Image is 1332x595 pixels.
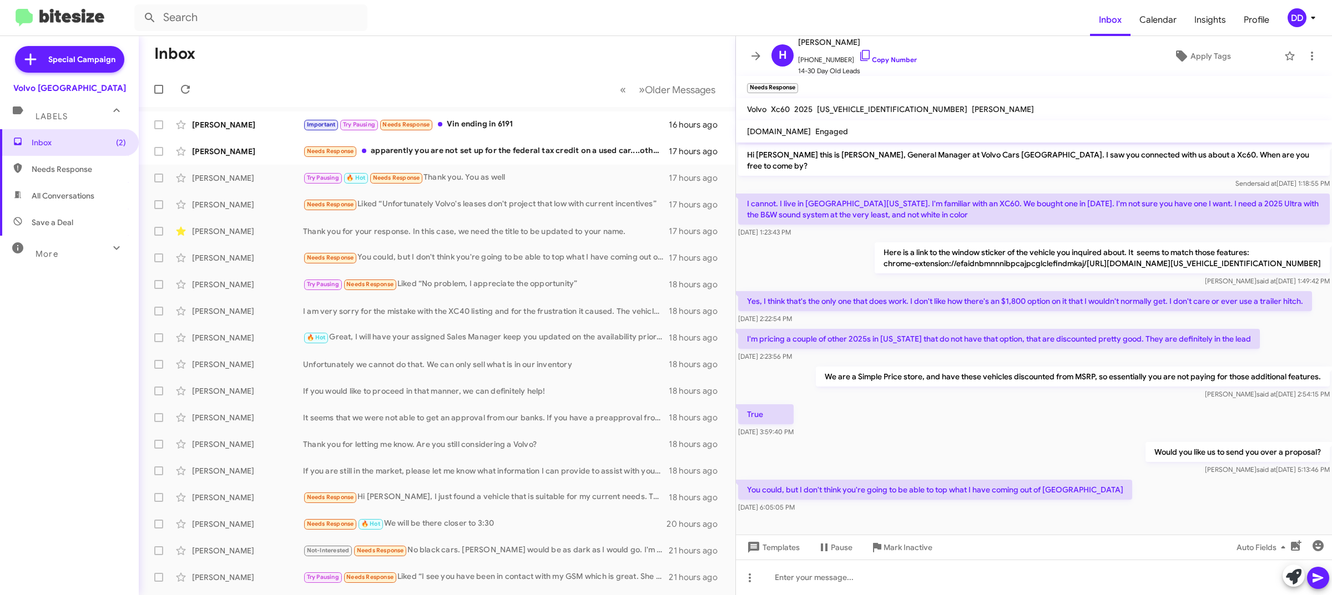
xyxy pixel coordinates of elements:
[1205,465,1330,474] span: [PERSON_NAME] [DATE] 5:13:46 PM
[192,199,303,210] div: [PERSON_NAME]
[1237,537,1290,557] span: Auto Fields
[745,537,800,557] span: Templates
[738,291,1312,311] p: Yes, I think that's the only one that does work. I don't like how there's an $1,800 option on it ...
[307,494,354,501] span: Needs Response
[738,314,792,323] span: [DATE] 2:22:54 PM
[738,228,791,236] span: [DATE] 1:23:43 PM
[669,572,726,583] div: 21 hours ago
[639,83,645,96] span: »
[738,503,795,511] span: [DATE] 6:05:05 PM
[1090,4,1131,36] a: Inbox
[669,146,726,157] div: 17 hours ago
[346,573,393,581] span: Needs Response
[1228,537,1299,557] button: Auto Fields
[36,111,68,121] span: Labels
[303,145,669,157] div: apparently you are not set up for the federal tax credit on a used car....otherwise I was interes...
[357,547,404,554] span: Needs Response
[669,306,726,317] div: 18 hours ago
[1257,277,1276,285] span: said at
[192,172,303,184] div: [PERSON_NAME]
[303,412,669,423] div: It seems that we were not able to get an approval from our banks. If you have a preapproval from ...
[669,439,726,450] div: 18 hours ago
[738,194,1330,225] p: I cannot. I live in [GEOGRAPHIC_DATA][US_STATE]. I'm familiar with an XC60. We bought one in [DAT...
[192,306,303,317] div: [PERSON_NAME]
[1131,4,1185,36] a: Calendar
[1185,4,1235,36] span: Insights
[154,45,195,63] h1: Inbox
[1257,465,1276,474] span: said at
[861,537,941,557] button: Mark Inactive
[645,84,715,96] span: Older Messages
[669,199,726,210] div: 17 hours ago
[738,329,1260,349] p: I'm pricing a couple of other 2025s in [US_STATE] that do not have that option, that are discount...
[669,359,726,370] div: 18 hours ago
[798,65,917,77] span: 14-30 Day Old Leads
[192,385,303,396] div: [PERSON_NAME]
[303,278,669,291] div: Liked “No problem, I appreciate the opportunity”
[669,119,726,130] div: 16 hours ago
[192,226,303,237] div: [PERSON_NAME]
[303,517,667,530] div: We will be there closer to 3:30
[303,331,669,344] div: Great, I will have your assigned Sales Manager keep you updated on the availability prior to [DATE]
[192,359,303,370] div: [PERSON_NAME]
[307,334,326,341] span: 🔥 Hot
[884,537,932,557] span: Mark Inactive
[303,198,669,211] div: Liked “Unfortunately Volvo's leases don't project that low with current incentives”
[613,78,633,101] button: Previous
[307,148,354,155] span: Needs Response
[736,537,809,557] button: Templates
[669,172,726,184] div: 17 hours ago
[620,83,626,96] span: «
[307,573,339,581] span: Try Pausing
[303,359,669,370] div: Unfortunately we cannot do that. We can only sell what is in our inventory
[809,537,861,557] button: Pause
[192,518,303,530] div: [PERSON_NAME]
[192,146,303,157] div: [PERSON_NAME]
[632,78,722,101] button: Next
[32,137,126,148] span: Inbox
[817,104,967,114] span: [US_VEHICLE_IDENTIFICATION_NUMBER]
[669,545,726,556] div: 21 hours ago
[779,47,787,64] span: H
[361,520,380,527] span: 🔥 Hot
[1257,390,1276,398] span: said at
[346,174,365,181] span: 🔥 Hot
[738,352,792,360] span: [DATE] 2:23:56 PM
[303,571,669,583] div: Liked “I see you have been in contact with my GSM which is great. She will be back in office [DAT...
[669,492,726,503] div: 18 hours ago
[373,174,420,181] span: Needs Response
[815,126,848,136] span: Engaged
[303,491,669,504] div: Hi [PERSON_NAME], I just found a vehicle that is suitable for my current needs. Thank you so much...
[32,190,94,201] span: All Conversations
[859,55,917,64] a: Copy Number
[1235,4,1278,36] a: Profile
[307,121,336,128] span: Important
[134,4,367,31] input: Search
[303,465,669,476] div: If you are still in the market, please let me know what information I can provide to assist with ...
[798,35,917,49] span: [PERSON_NAME]
[738,480,1132,500] p: You could, but I don't think you're going to be able to top what I have coming out of [GEOGRAPHIC...
[36,249,58,259] span: More
[1146,442,1330,462] p: Would you like us to send you over a proposal?
[307,281,339,288] span: Try Pausing
[669,252,726,263] div: 17 hours ago
[875,242,1330,273] p: Here is a link to the window sticker of the vehicle you inquired about. It seems to match those f...
[307,520,354,527] span: Needs Response
[382,121,430,128] span: Needs Response
[192,572,303,583] div: [PERSON_NAME]
[192,492,303,503] div: [PERSON_NAME]
[1288,8,1306,27] div: DD
[747,104,766,114] span: Volvo
[303,118,669,131] div: Vin ending in 6191
[343,121,375,128] span: Try Pausing
[346,281,393,288] span: Needs Response
[738,404,794,424] p: True
[669,385,726,396] div: 18 hours ago
[1278,8,1320,27] button: DD
[1235,179,1330,187] span: Sender [DATE] 1:18:55 PM
[1125,46,1279,66] button: Apply Tags
[667,518,726,530] div: 20 hours ago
